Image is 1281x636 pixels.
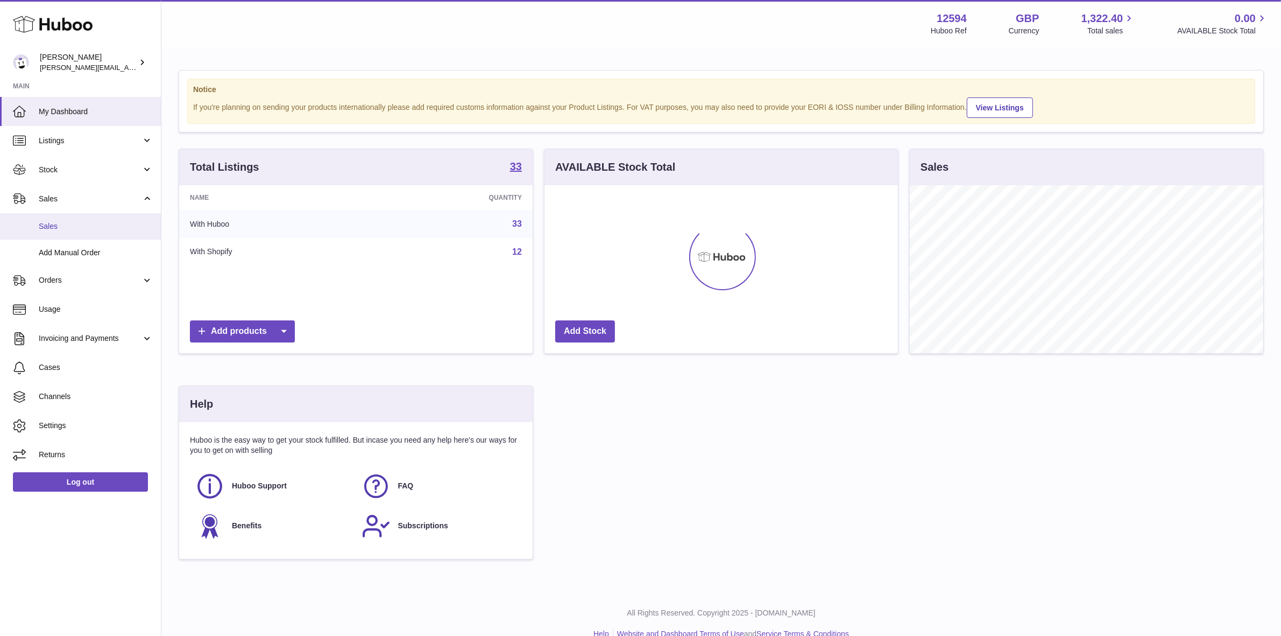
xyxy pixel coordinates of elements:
[190,435,522,456] p: Huboo is the easy way to get your stock fulfilled. But incase you need any help here's our ways f...
[362,472,517,501] a: FAQ
[232,521,261,531] span: Benefits
[170,608,1272,618] p: All Rights Reserved. Copyright 2025 - [DOMAIN_NAME]
[1081,11,1123,26] span: 1,322.40
[39,275,141,285] span: Orders
[1016,11,1039,26] strong: GBP
[1235,11,1256,26] span: 0.00
[937,11,967,26] strong: 12594
[195,512,351,541] a: Benefits
[13,54,29,71] img: owen@wearemakewaves.com
[179,238,370,266] td: With Shopify
[39,248,153,258] span: Add Manual Order
[370,185,533,210] th: Quantity
[39,107,153,117] span: My Dashboard
[193,85,1249,95] strong: Notice
[362,512,517,541] a: Subscriptions
[40,63,216,72] span: [PERSON_NAME][EMAIL_ADDRESS][DOMAIN_NAME]
[13,472,148,492] a: Log out
[512,247,522,256] a: 12
[398,481,414,491] span: FAQ
[510,161,522,174] a: 33
[555,320,615,343] a: Add Stock
[921,160,949,174] h3: Sales
[39,392,153,402] span: Channels
[39,304,153,314] span: Usage
[967,97,1033,118] a: View Listings
[555,160,675,174] h3: AVAILABLE Stock Total
[190,397,213,411] h3: Help
[179,210,370,238] td: With Huboo
[1177,26,1268,36] span: AVAILABLE Stock Total
[193,96,1249,118] div: If you're planning on sending your products internationally please add required customs informati...
[195,472,351,501] a: Huboo Support
[1087,26,1135,36] span: Total sales
[39,450,153,460] span: Returns
[39,136,141,146] span: Listings
[1009,26,1039,36] div: Currency
[39,421,153,431] span: Settings
[40,52,137,73] div: [PERSON_NAME]
[179,185,370,210] th: Name
[39,194,141,204] span: Sales
[398,521,448,531] span: Subscriptions
[190,160,259,174] h3: Total Listings
[931,26,967,36] div: Huboo Ref
[1081,11,1136,36] a: 1,322.40 Total sales
[1177,11,1268,36] a: 0.00 AVAILABLE Stock Total
[232,481,287,491] span: Huboo Support
[190,320,295,343] a: Add products
[39,362,153,373] span: Cases
[512,219,522,228] a: 33
[39,165,141,175] span: Stock
[39,221,153,232] span: Sales
[510,161,522,172] strong: 33
[39,333,141,344] span: Invoicing and Payments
